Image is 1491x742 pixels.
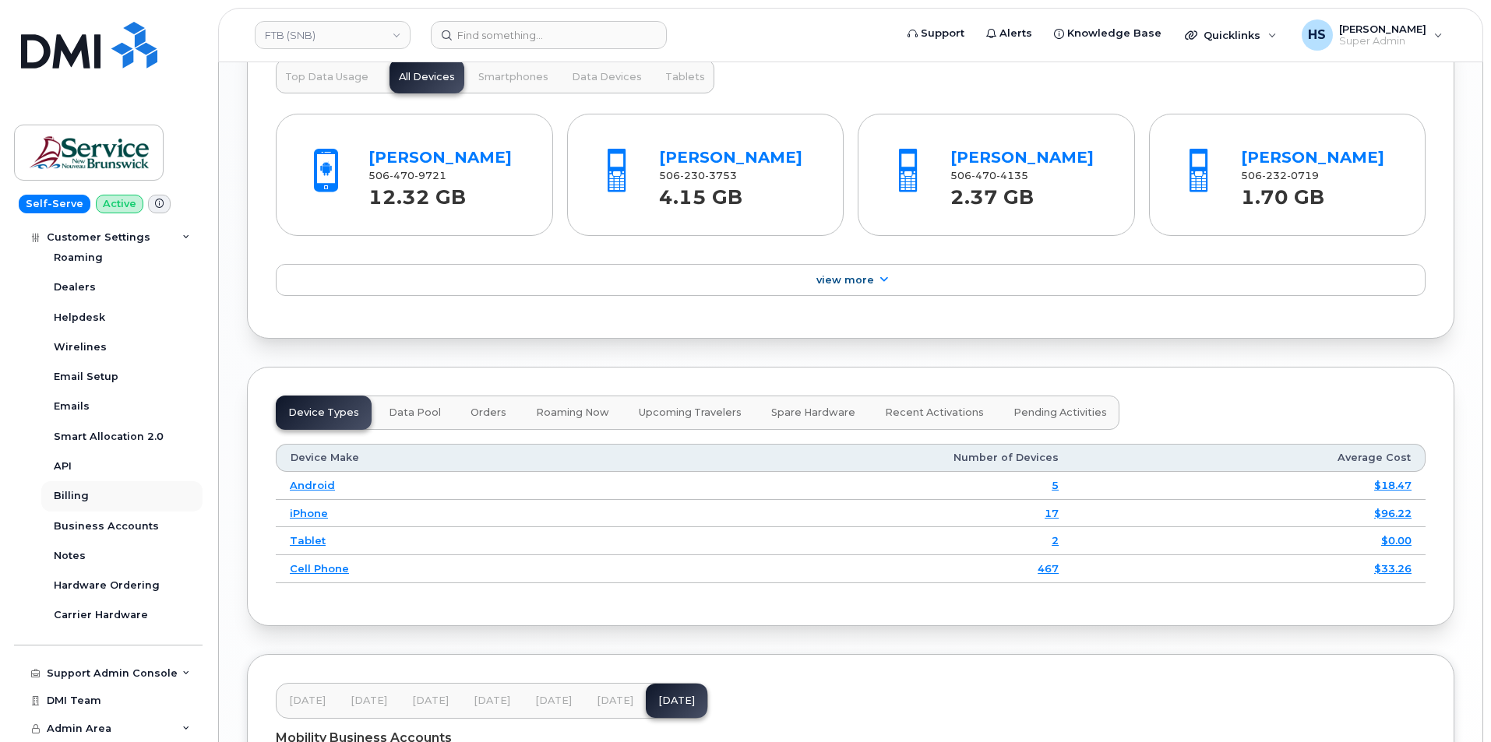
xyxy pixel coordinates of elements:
a: Knowledge Base [1043,18,1172,49]
span: Data Pool [389,406,441,419]
span: 0719 [1287,170,1319,181]
a: iPhone [290,507,328,519]
span: 9721 [414,170,446,181]
span: [DATE] [351,695,387,707]
button: Top Data Usage [276,59,378,93]
a: Android [290,479,335,491]
span: [PERSON_NAME] [1339,23,1426,35]
span: Data Devices [572,71,642,83]
span: 506 [659,170,737,181]
strong: 12.32 GB [368,177,466,209]
strong: 4.15 GB [659,177,742,209]
span: Upcoming Travelers [639,406,742,419]
a: 2 [1052,534,1059,547]
span: [DATE] [535,695,572,707]
span: 470 [971,170,996,181]
div: Heather Space [1291,19,1454,51]
span: 3753 [705,170,737,181]
input: Find something... [431,21,667,49]
a: 17 [1045,507,1059,519]
a: $0.00 [1381,534,1412,547]
span: Alerts [999,26,1032,41]
span: Knowledge Base [1067,26,1161,41]
span: [DATE] [412,695,449,707]
span: View More [816,274,874,286]
th: Average Cost [1073,444,1426,472]
span: 4135 [996,170,1028,181]
a: Cell Phone [290,562,349,575]
button: Smartphones [469,59,558,93]
a: Alerts [975,18,1043,49]
span: [DATE] [289,695,326,707]
span: Pending Activities [1013,406,1107,419]
span: Recent Activations [885,406,984,419]
button: Tablets [656,59,714,93]
span: Super Admin [1339,35,1426,47]
th: Device Make [276,444,612,472]
span: Roaming Now [536,406,609,419]
a: Support [897,18,975,49]
a: 5 [1052,479,1059,491]
span: Orders [471,406,506,419]
span: Spare Hardware [771,406,855,419]
span: Smartphones [478,71,548,83]
span: Top Data Usage [285,71,368,83]
span: 506 [368,170,446,181]
a: View More [276,264,1426,297]
a: $96.22 [1374,507,1412,519]
span: 470 [389,170,414,181]
span: 506 [950,170,1028,181]
a: FTB (SNB) [255,21,411,49]
span: 230 [680,170,705,181]
strong: 1.70 GB [1241,177,1324,209]
span: Quicklinks [1204,29,1260,41]
div: Quicklinks [1174,19,1288,51]
button: Data Devices [562,59,651,93]
span: Support [921,26,964,41]
a: [PERSON_NAME] [659,148,802,167]
span: Tablets [665,71,705,83]
a: $18.47 [1374,479,1412,491]
span: 506 [1241,170,1319,181]
a: [PERSON_NAME] [368,148,512,167]
a: Tablet [290,534,326,547]
strong: 2.37 GB [950,177,1034,209]
span: [DATE] [597,695,633,707]
a: $33.26 [1374,562,1412,575]
span: [DATE] [474,695,510,707]
a: [PERSON_NAME] [1241,148,1384,167]
th: Number of Devices [612,444,1073,472]
span: 232 [1262,170,1287,181]
span: HS [1308,26,1326,44]
a: 467 [1038,562,1059,575]
a: [PERSON_NAME] [950,148,1094,167]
